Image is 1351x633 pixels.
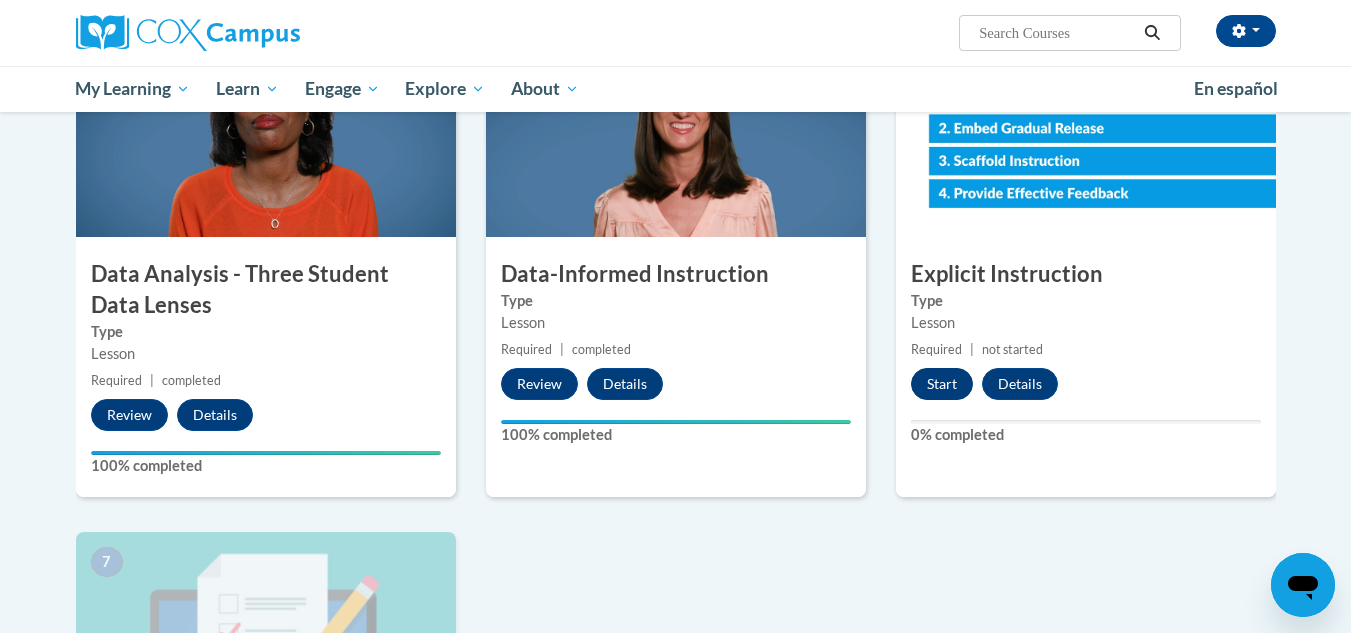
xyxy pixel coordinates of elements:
[501,290,851,312] label: Type
[587,368,663,400] button: Details
[216,77,279,101] span: Learn
[75,77,190,101] span: My Learning
[76,15,300,51] img: Cox Campus
[501,312,851,334] div: Lesson
[501,342,552,357] span: Required
[177,399,253,431] button: Details
[91,343,441,365] div: Lesson
[911,342,962,357] span: Required
[572,342,631,357] span: completed
[91,373,142,388] span: Required
[911,368,973,400] button: Start
[405,77,485,101] span: Explore
[76,259,456,321] h3: Data Analysis - Three Student Data Lenses
[498,66,592,112] a: About
[91,321,441,343] label: Type
[203,66,292,112] a: Learn
[511,77,579,101] span: About
[911,424,1261,446] label: 0% completed
[76,37,456,237] img: Course Image
[292,66,393,112] a: Engage
[896,259,1276,290] h3: Explicit Instruction
[150,373,154,388] span: |
[501,420,851,424] div: Your progress
[76,15,456,51] a: Cox Campus
[91,547,123,577] span: 7
[501,368,578,400] button: Review
[1137,21,1167,45] button: Search
[501,424,851,446] label: 100% completed
[63,66,204,112] a: My Learning
[91,455,441,477] label: 100% completed
[1216,15,1276,47] button: Account Settings
[977,21,1137,45] input: Search Courses
[46,66,1306,112] div: Main menu
[91,399,168,431] button: Review
[91,451,441,455] div: Your progress
[560,342,564,357] span: |
[305,77,380,101] span: Engage
[982,368,1058,400] button: Details
[1194,78,1278,99] span: En español
[970,342,974,357] span: |
[392,66,498,112] a: Explore
[1271,553,1335,617] iframe: Button to launch messaging window
[911,312,1261,334] div: Lesson
[162,373,221,388] span: completed
[896,37,1276,237] img: Course Image
[1181,68,1291,110] a: En español
[911,290,1261,312] label: Type
[982,342,1043,357] span: not started
[486,37,866,237] img: Course Image
[486,259,866,290] h3: Data-Informed Instruction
